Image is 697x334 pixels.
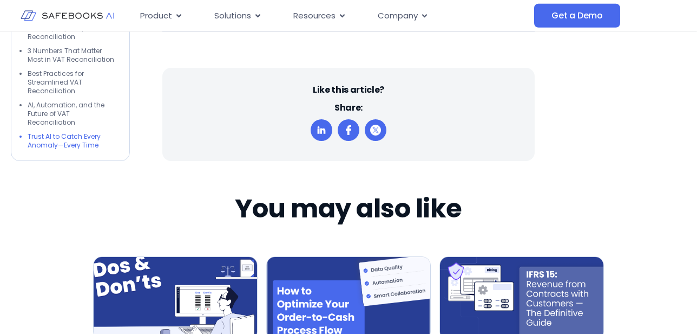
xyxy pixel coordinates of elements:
[140,10,172,22] span: Product
[378,10,418,22] span: Company
[334,102,363,114] h6: Share:
[28,101,119,127] li: AI, Automation, and the Future of VAT Reconciliation
[214,10,251,22] span: Solutions
[28,24,119,41] li: The Step-by-Step of VAT Reconciliation
[28,69,119,95] li: Best Practices for Streamlined VAT Reconciliation
[28,47,119,64] li: 3 Numbers That Matter Most in VAT Reconciliation
[293,10,336,22] span: Resources
[131,5,534,27] div: Menu Toggle
[235,194,462,224] h2: You may also like
[551,10,603,21] span: Get a Demo
[28,132,119,150] li: Trust AI to Catch Every Anomaly—Every Time
[534,4,620,28] a: Get a Demo
[313,84,384,96] h6: Like this article?
[131,5,534,27] nav: Menu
